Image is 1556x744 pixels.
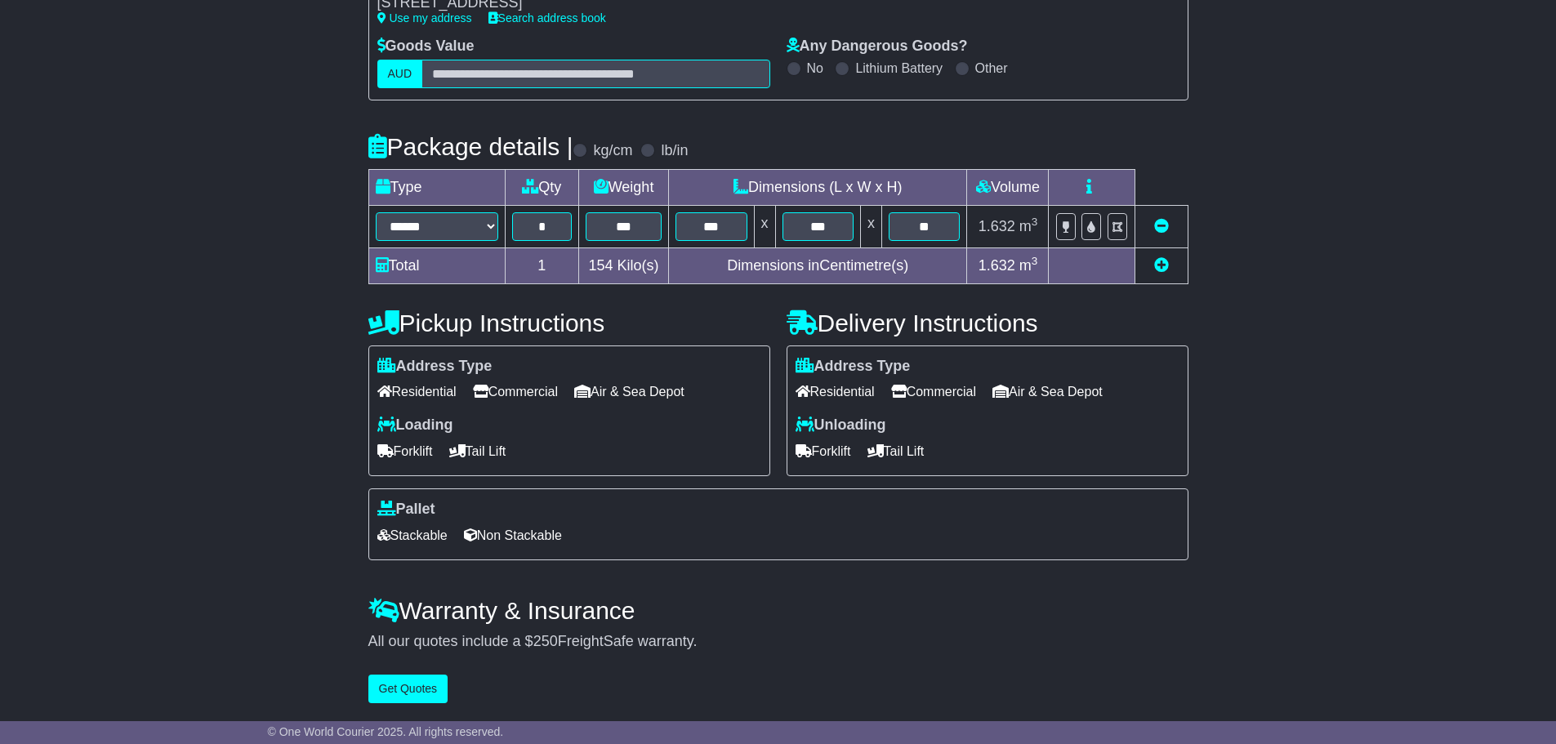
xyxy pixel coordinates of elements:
span: © One World Courier 2025. All rights reserved. [268,725,504,738]
h4: Warranty & Insurance [368,597,1188,624]
td: Dimensions (L x W x H) [669,169,967,205]
td: Dimensions in Centimetre(s) [669,247,967,283]
span: m [1019,218,1038,234]
td: 1 [505,247,579,283]
td: Volume [967,169,1049,205]
label: Lithium Battery [855,60,943,76]
span: m [1019,257,1038,274]
a: Add new item [1154,257,1169,274]
td: Total [368,247,505,283]
label: Address Type [377,358,493,376]
span: 1.632 [979,257,1015,274]
span: Commercial [891,379,976,404]
a: Use my address [377,11,472,25]
label: kg/cm [593,142,632,160]
a: Search address book [488,11,606,25]
label: Any Dangerous Goods? [787,38,968,56]
span: Forklift [796,439,851,464]
span: Residential [377,379,457,404]
span: Stackable [377,523,448,548]
a: Remove this item [1154,218,1169,234]
label: No [807,60,823,76]
label: Other [975,60,1008,76]
h4: Delivery Instructions [787,310,1188,336]
span: Residential [796,379,875,404]
td: Kilo(s) [579,247,669,283]
td: Type [368,169,505,205]
td: Qty [505,169,579,205]
label: Goods Value [377,38,475,56]
span: 1.632 [979,218,1015,234]
h4: Package details | [368,133,573,160]
span: Air & Sea Depot [992,379,1103,404]
sup: 3 [1032,216,1038,228]
button: Get Quotes [368,675,448,703]
label: Pallet [377,501,435,519]
label: Unloading [796,417,886,434]
sup: 3 [1032,255,1038,267]
label: lb/in [661,142,688,160]
div: All our quotes include a $ FreightSafe warranty. [368,633,1188,651]
label: Loading [377,417,453,434]
span: Non Stackable [464,523,562,548]
span: Commercial [473,379,558,404]
td: x [754,205,775,247]
span: 250 [533,633,558,649]
h4: Pickup Instructions [368,310,770,336]
span: Tail Lift [449,439,506,464]
span: Forklift [377,439,433,464]
td: x [860,205,881,247]
label: Address Type [796,358,911,376]
span: Air & Sea Depot [574,379,684,404]
span: 154 [589,257,613,274]
label: AUD [377,60,423,88]
td: Weight [579,169,669,205]
span: Tail Lift [867,439,925,464]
